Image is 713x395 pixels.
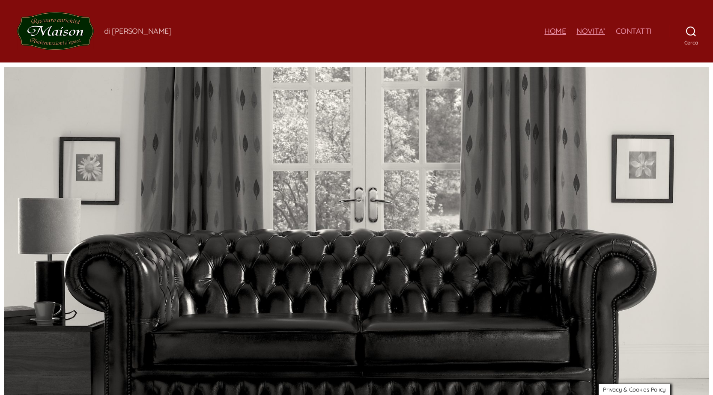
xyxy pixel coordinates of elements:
div: di [PERSON_NAME] [104,26,171,36]
span: Privacy & Cookies Policy [603,386,666,393]
span: Cerca [669,39,713,46]
a: NOVITA’ [576,27,605,36]
button: Cerca [669,22,713,41]
a: HOME [544,27,566,36]
a: CONTATTI [616,27,652,36]
nav: Orizzontale [544,27,652,36]
img: MAISON [17,12,94,50]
